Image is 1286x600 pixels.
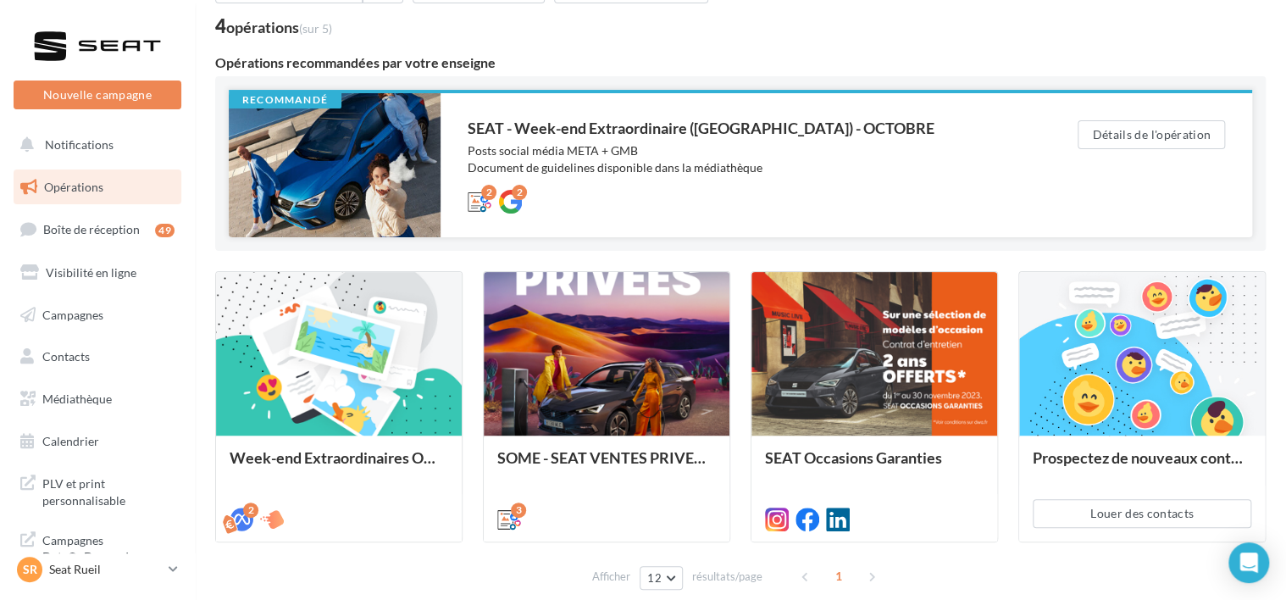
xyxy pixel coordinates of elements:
[468,120,1010,136] div: SEAT - Week-end Extraordinaire ([GEOGRAPHIC_DATA]) - OCTOBRE
[468,142,1010,176] div: Posts social média META + GMB Document de guidelines disponible dans la médiathèque
[10,424,185,459] a: Calendrier
[765,449,984,483] div: SEAT Occasions Garanties
[10,522,185,572] a: Campagnes DataOnDemand
[592,569,630,585] span: Afficher
[481,185,496,200] div: 2
[1033,449,1251,483] div: Prospectez de nouveaux contacts
[215,17,332,36] div: 4
[42,529,175,565] span: Campagnes DataOnDemand
[512,185,527,200] div: 2
[42,434,99,448] span: Calendrier
[23,561,37,578] span: SR
[42,349,90,364] span: Contacts
[10,465,185,515] a: PLV et print personnalisable
[10,255,185,291] a: Visibilité en ligne
[215,56,1266,69] div: Opérations recommandées par votre enseigne
[10,169,185,205] a: Opérations
[243,503,258,518] div: 2
[229,93,341,108] div: Recommandé
[640,566,683,590] button: 12
[825,563,852,590] span: 1
[647,571,662,585] span: 12
[511,503,526,518] div: 3
[43,222,140,236] span: Boîte de réception
[230,449,448,483] div: Week-end Extraordinaires Octobre 2025
[14,81,181,109] button: Nouvelle campagne
[226,19,332,35] div: opérations
[10,381,185,417] a: Médiathèque
[10,297,185,333] a: Campagnes
[497,449,716,483] div: SOME - SEAT VENTES PRIVEES
[10,211,185,247] a: Boîte de réception49
[1228,542,1269,583] div: Open Intercom Messenger
[49,561,162,578] p: Seat Rueil
[692,569,762,585] span: résultats/page
[14,553,181,586] a: SR Seat Rueil
[42,307,103,321] span: Campagnes
[44,180,103,194] span: Opérations
[42,472,175,508] span: PLV et print personnalisable
[42,392,112,406] span: Médiathèque
[155,224,175,237] div: 49
[10,339,185,375] a: Contacts
[1033,499,1251,528] button: Louer des contacts
[45,137,114,152] span: Notifications
[299,21,332,36] span: (sur 5)
[46,265,136,280] span: Visibilité en ligne
[10,127,178,163] button: Notifications
[1078,120,1225,149] button: Détails de l'opération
